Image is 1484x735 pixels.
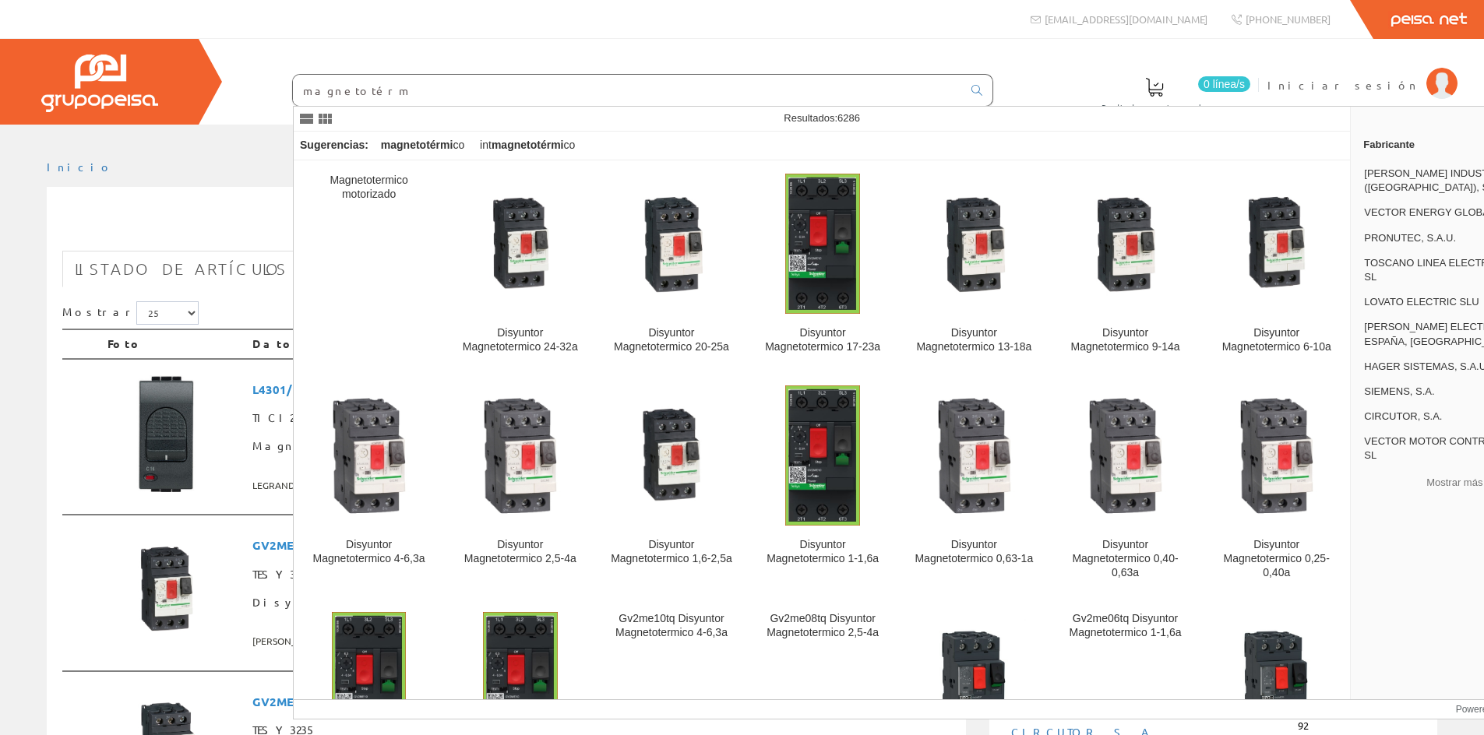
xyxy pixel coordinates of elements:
[252,688,944,716] span: GV2ME22
[252,473,944,498] span: LEGRAND GROUP ESPAÑA, S.L.
[899,161,1049,372] a: Disyuntor Magnetotermico 13-18a Disyuntor Magnetotermico 13-18a
[62,251,300,287] a: Listado de artículos
[608,393,734,519] img: Disyuntor Magnetotermico 1,6-2,5a
[1214,393,1339,519] img: Disyuntor Magnetotermico 0,25-0,40a
[1063,612,1188,640] div: Gv2me06tq Disyuntor Magnetotermico 1-1,6a
[837,112,860,124] span: 6286
[252,531,944,560] span: GV2ME32
[136,301,199,325] select: Mostrar
[306,538,432,566] div: Disyuntor Magnetotermico 4-6,3a
[1063,181,1188,306] img: Disyuntor Magnetotermico 9-14a
[784,112,860,124] span: Resultados:
[911,393,1037,519] img: Disyuntor Magnetotermico 0,63-1a
[1045,12,1207,26] span: [EMAIL_ADDRESS][DOMAIN_NAME]
[457,538,583,566] div: Disyuntor Magnetotermico 2,5-4a
[1214,326,1339,354] div: Disyuntor Magnetotermico 6-10a
[1050,373,1200,598] a: Disyuntor Magnetotermico 0,40-0,63a Disyuntor Magnetotermico 0,40-0,63a
[457,393,583,519] img: Disyuntor Magnetotermico 2,5-4a
[252,561,944,589] span: TESY3236
[445,161,595,372] a: Disyuntor Magnetotermico 24-32a Disyuntor Magnetotermico 24-32a
[101,329,246,359] th: Foto
[1063,393,1188,519] img: Disyuntor Magnetotermico 0,40-0,63a
[252,628,944,654] span: [PERSON_NAME] ELECTRIC ESPAÑA, [GEOGRAPHIC_DATA]
[1198,76,1250,92] span: 0 línea/s
[1201,373,1352,598] a: Disyuntor Magnetotermico 0,25-0,40a Disyuntor Magnetotermico 0,25-0,40a
[760,326,886,354] div: Disyuntor Magnetotermico 17-23a
[608,181,734,306] img: Disyuntor Magnetotermico 20-25a
[306,174,432,202] div: Magnetotermico motorizado
[375,132,471,160] div: co
[306,393,432,519] img: Disyuntor Magnetotermico 4-6,3a
[748,161,898,372] a: Disyuntor Magnetotermico 17-23a Disyuntor Magnetotermico 17-23a
[1201,161,1352,372] a: Disyuntor Magnetotermico 6-10a Disyuntor Magnetotermico 6-10a
[1063,326,1188,354] div: Disyuntor Magnetotermico 9-14a
[899,373,1049,598] a: Disyuntor Magnetotermico 0,63-1a Disyuntor Magnetotermico 0,63-1a
[108,375,224,492] img: Foto artículo Magnetotermico. 1p+n 16a 3ka 1mod. L&l Antracita LivingLigh (150x150)
[41,55,158,112] img: Grupo Peisa
[608,538,734,566] div: Disyuntor Magnetotermico 1,6-2,5a
[911,538,1037,566] div: Disyuntor Magnetotermico 0,63-1a
[294,135,372,156] div: Sugerencias:
[608,612,734,640] div: Gv2me10tq Disyuntor Magnetotermico 4-6,3a
[252,404,944,432] span: TICI2163
[246,329,950,359] th: Datos
[294,161,444,372] a: Magnetotermico motorizado
[293,75,962,106] input: Buscar ...
[294,373,444,598] a: Disyuntor Magnetotermico 4-6,3a Disyuntor Magnetotermico 4-6,3a
[1063,538,1188,580] div: Disyuntor Magnetotermico 0,40-0,63a
[748,373,898,598] a: Disyuntor Magnetotermico 1-1,6a Disyuntor Magnetotermico 1-1,6a
[1246,12,1331,26] span: [PHONE_NUMBER]
[760,538,886,566] div: Disyuntor Magnetotermico 1-1,6a
[1298,719,1309,733] span: 92
[785,385,860,526] img: Disyuntor Magnetotermico 1-1,6a
[760,612,886,640] div: Gv2me08tq Disyuntor Magnetotermico 2,5-4a
[1267,65,1458,79] a: Iniciar sesión
[1050,161,1200,372] a: Disyuntor Magnetotermico 9-14a Disyuntor Magnetotermico 9-14a
[911,181,1037,306] img: Disyuntor Magnetotermico 13-18a
[1267,77,1419,93] span: Iniciar sesión
[252,375,944,404] span: L4301/16
[445,373,595,598] a: Disyuntor Magnetotermico 2,5-4a Disyuntor Magnetotermico 2,5-4a
[62,301,199,325] label: Mostrar
[608,326,734,354] div: Disyuntor Magnetotermico 20-25a
[457,326,583,354] div: Disyuntor Magnetotermico 24-32a
[252,432,944,460] span: Magnetotermico. 1p+n 16a 3ka 1mod. L&l Antracita LivingLigh
[911,326,1037,354] div: Disyuntor Magnetotermico 13-18a
[381,139,453,151] strong: magnetotérmi
[457,181,583,306] img: Disyuntor Magnetotermico 24-32a
[1214,538,1339,580] div: Disyuntor Magnetotermico 0,25-0,40a
[1102,100,1207,115] span: Pedido actual
[62,212,950,243] h1: magnetotérmico
[1214,181,1339,306] img: Disyuntor Magnetotermico 6-10a
[474,132,581,160] div: int co
[252,589,944,617] span: Disyuntor Magnetotermico 24-32a
[596,161,746,372] a: Disyuntor Magnetotermico 20-25a Disyuntor Magnetotermico 20-25a
[492,139,564,151] strong: magnetotérmi
[785,174,860,314] img: Disyuntor Magnetotermico 17-23a
[47,160,113,174] a: Inicio
[108,531,224,648] img: Foto artículo Disyuntor Magnetotermico 24-32a (150x150)
[596,373,746,598] a: Disyuntor Magnetotermico 1,6-2,5a Disyuntor Magnetotermico 1,6-2,5a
